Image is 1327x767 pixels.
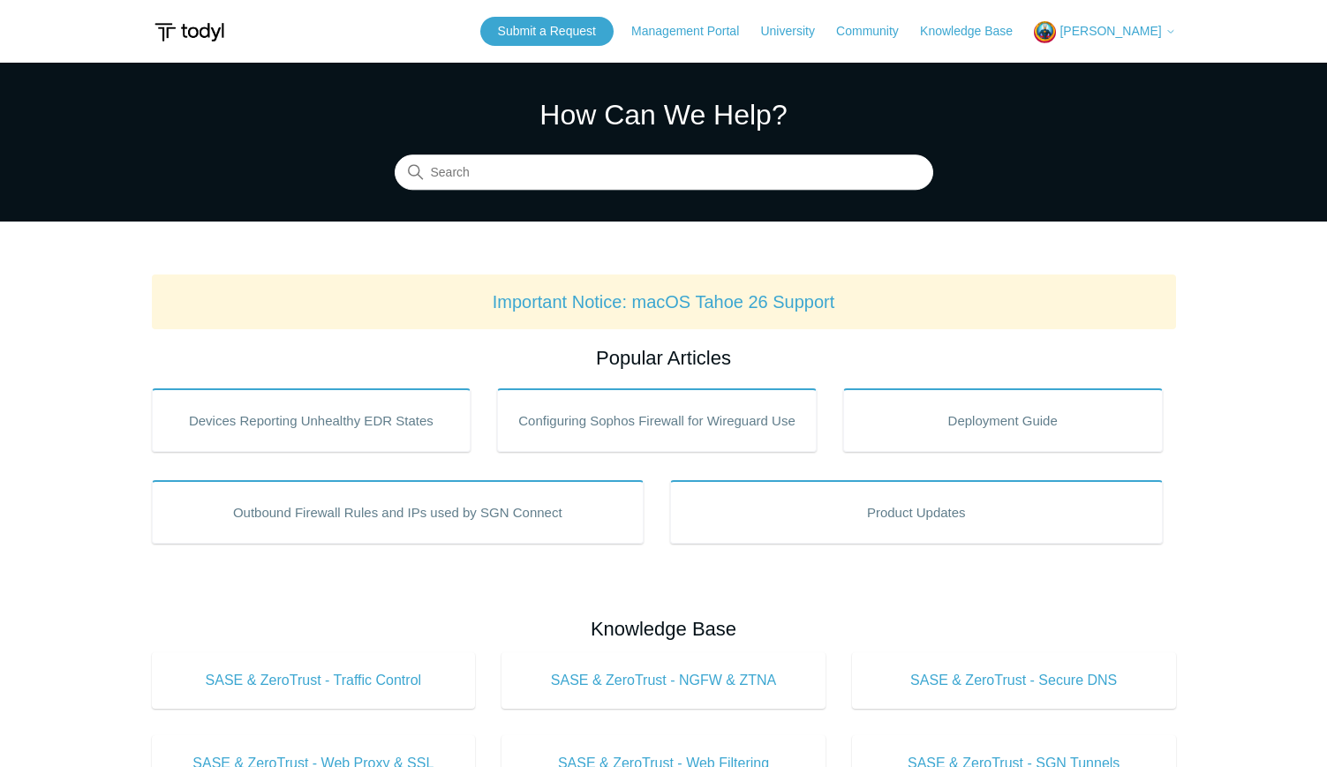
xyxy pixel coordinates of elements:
[178,670,449,691] span: SASE & ZeroTrust - Traffic Control
[152,388,471,452] a: Devices Reporting Unhealthy EDR States
[493,292,835,312] a: Important Notice: macOS Tahoe 26 Support
[843,388,1163,452] a: Deployment Guide
[152,480,645,544] a: Outbound Firewall Rules and IPs used by SGN Connect
[920,22,1030,41] a: Knowledge Base
[852,652,1176,709] a: SASE & ZeroTrust - Secure DNS
[152,343,1176,372] h2: Popular Articles
[497,388,817,452] a: Configuring Sophos Firewall for Wireguard Use
[152,16,227,49] img: Todyl Support Center Help Center home page
[480,17,614,46] a: Submit a Request
[670,480,1163,544] a: Product Updates
[152,652,476,709] a: SASE & ZeroTrust - Traffic Control
[528,670,799,691] span: SASE & ZeroTrust - NGFW & ZTNA
[1059,24,1161,38] span: [PERSON_NAME]
[836,22,916,41] a: Community
[631,22,757,41] a: Management Portal
[395,94,933,136] h1: How Can We Help?
[501,652,826,709] a: SASE & ZeroTrust - NGFW & ZTNA
[1034,21,1175,43] button: [PERSON_NAME]
[760,22,832,41] a: University
[152,614,1176,643] h2: Knowledge Base
[395,155,933,191] input: Search
[878,670,1150,691] span: SASE & ZeroTrust - Secure DNS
